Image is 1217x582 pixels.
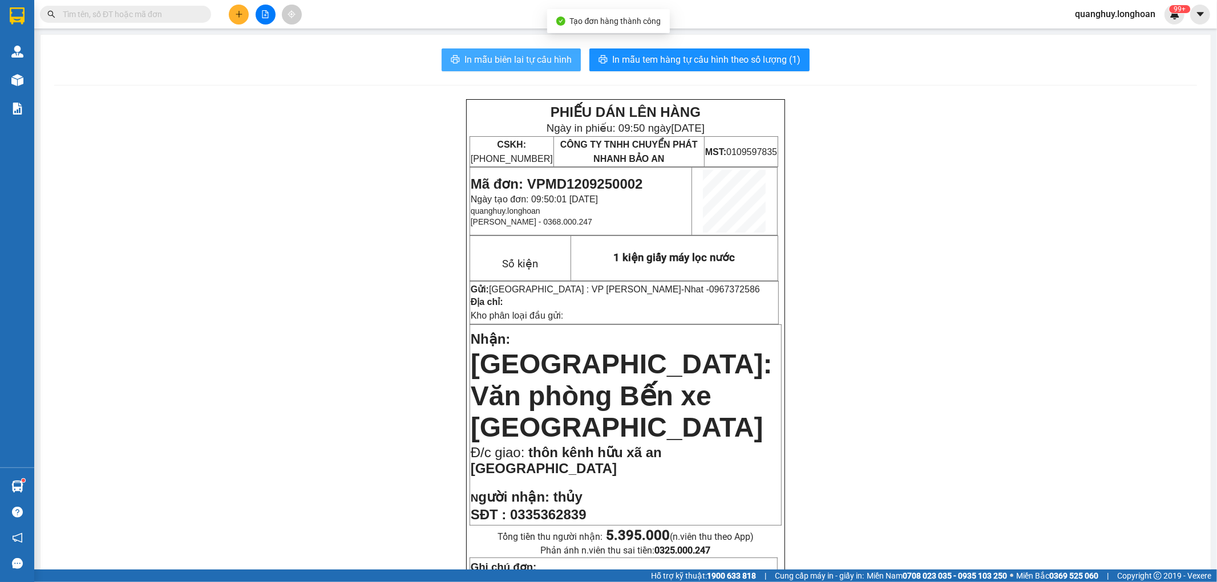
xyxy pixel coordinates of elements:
strong: PHIẾU DÁN LÊN HÀNG [80,5,231,21]
span: Tạo đơn hàng thành công [570,17,661,26]
span: In mẫu biên lai tự cấu hình [464,52,572,67]
span: file-add [261,10,269,18]
span: Ngày in phiếu: 09:50 ngày [547,122,705,134]
span: check-circle [556,17,565,26]
span: printer [599,55,608,66]
strong: 0708 023 035 - 0935 103 250 [903,571,1007,580]
img: warehouse-icon [11,74,23,86]
span: Cung cấp máy in - giấy in: [775,569,864,582]
span: caret-down [1195,9,1206,19]
sup: 286 [1169,5,1190,13]
span: notification [12,532,23,543]
span: Tổng tiền thu người nhận: [498,531,754,542]
img: warehouse-icon [11,481,23,493]
span: thôn kênh hữu xã an [GEOGRAPHIC_DATA] [471,445,662,476]
span: Số kiện [502,258,538,270]
span: | [765,569,766,582]
strong: CSKH: [497,140,526,149]
span: gười nhận: [478,489,549,504]
strong: Địa chỉ: [471,297,503,307]
span: 1 kiện giấy máy lọc nước [614,251,735,264]
span: Miền Bắc [1016,569,1098,582]
strong: Ghi chú đơn: [471,561,537,573]
span: CÔNG TY TNHH CHUYỂN PHÁT NHANH BẢO AN [560,140,698,164]
span: [GEOGRAPHIC_DATA]: Văn phòng Bến xe [GEOGRAPHIC_DATA] [471,349,773,442]
strong: N [471,492,549,504]
span: 0335362839 [510,507,586,522]
span: [DATE] [671,122,705,134]
span: | [1107,569,1109,582]
strong: 0325.000.247 [654,545,710,556]
span: [PHONE_NUMBER] [5,39,87,59]
span: aim [288,10,296,18]
span: 0967372586 [709,284,760,294]
span: [PERSON_NAME] - 0368.000.247 [471,217,592,226]
span: copyright [1154,572,1162,580]
span: question-circle [12,507,23,518]
span: Hỗ trợ kỹ thuật: [651,569,756,582]
strong: 1900 633 818 [707,571,756,580]
span: [PHONE_NUMBER] [471,140,553,164]
span: (n.viên thu theo App) [606,531,754,542]
strong: CSKH: [31,39,60,48]
span: ⚪️ [1010,573,1013,578]
span: [GEOGRAPHIC_DATA] : VP [PERSON_NAME] [489,284,681,294]
button: caret-down [1190,5,1210,25]
span: search [47,10,55,18]
sup: 1 [22,479,25,482]
span: - [681,284,760,294]
span: 0109597835 [705,147,777,157]
input: Tìm tên, số ĐT hoặc mã đơn [63,8,197,21]
strong: Gửi: [471,284,489,294]
span: CÔNG TY TNHH CHUYỂN PHÁT NHANH BẢO AN [90,39,228,59]
button: printerIn mẫu biên lai tự cấu hình [442,48,581,71]
span: quanghuy.longhoan [1066,7,1165,21]
img: warehouse-icon [11,46,23,58]
span: Đ/c giao: [471,445,528,460]
button: plus [229,5,249,25]
span: quanghuy.longhoan [471,206,540,215]
button: printerIn mẫu tem hàng tự cấu hình theo số lượng (1) [589,48,810,71]
strong: MST: [705,147,726,157]
span: message [12,558,23,569]
img: solution-icon [11,103,23,115]
span: Miền Nam [867,569,1007,582]
img: icon-new-feature [1170,9,1180,19]
strong: 5.395.000 [606,527,670,543]
span: thủy [553,489,583,504]
span: Phản ánh n.viên thu sai tiền: [540,545,710,556]
span: Nhat - [684,284,760,294]
span: Ngày in phiếu: 09:41 ngày [76,23,234,35]
span: Ngày tạo đơn: 09:50:01 [DATE] [471,194,598,204]
span: Nhận: [471,331,511,347]
button: aim [282,5,302,25]
span: plus [235,10,243,18]
span: Kho phân loại đầu gửi: [471,311,564,320]
img: logo-vxr [10,7,25,25]
strong: PHIẾU DÁN LÊN HÀNG [551,104,701,120]
strong: SĐT : [471,507,507,522]
span: printer [451,55,460,66]
span: In mẫu tem hàng tự cấu hình theo số lượng (1) [612,52,800,67]
span: Mã đơn: VPMD1209250002 [471,176,643,192]
strong: 0369 525 060 [1049,571,1098,580]
span: Mã đơn: VPMD1209250001 [5,69,177,84]
button: file-add [256,5,276,25]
